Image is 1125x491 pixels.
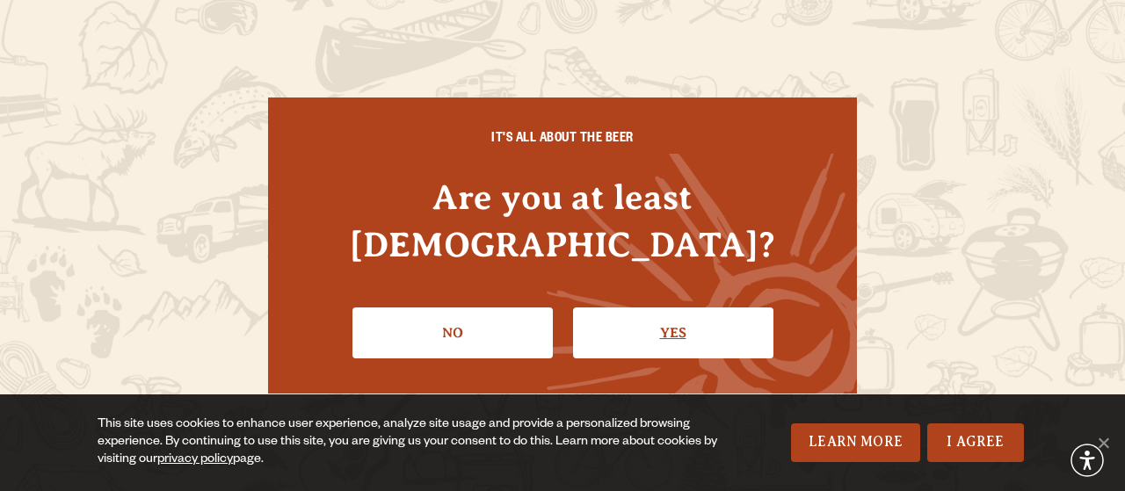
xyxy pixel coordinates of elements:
[157,453,233,467] a: privacy policy
[927,423,1024,462] a: I Agree
[352,307,553,358] a: No
[791,423,920,462] a: Learn More
[1094,434,1112,451] span: No
[98,416,720,469] div: This site uses cookies to enhance user experience, analyze site usage and provide a personalized ...
[303,133,822,148] h6: IT'S ALL ABOUT THE BEER
[573,307,773,358] a: Confirm I'm 21 or older
[303,174,822,267] h4: Are you at least [DEMOGRAPHIC_DATA]?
